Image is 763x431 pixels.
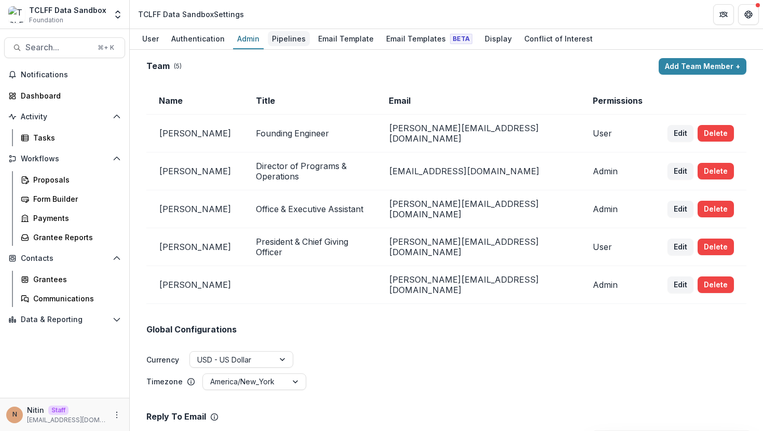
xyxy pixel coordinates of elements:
[146,152,243,190] td: [PERSON_NAME]
[17,129,125,146] a: Tasks
[667,163,693,179] button: Edit
[33,293,117,304] div: Communications
[667,201,693,217] button: Edit
[48,406,69,415] p: Staff
[29,5,106,16] div: TCLFF Data Sandbox
[243,87,376,115] td: Title
[17,290,125,307] a: Communications
[659,58,746,75] button: Add Team Member +
[314,31,378,46] div: Email Template
[4,108,125,125] button: Open Activity
[698,125,734,142] button: Delete
[233,31,264,46] div: Admin
[33,174,117,185] div: Proposals
[146,228,243,266] td: [PERSON_NAME]
[167,31,229,46] div: Authentication
[33,132,117,143] div: Tasks
[4,311,125,328] button: Open Data & Reporting
[233,29,264,49] a: Admin
[243,190,376,228] td: Office & Executive Assistant
[481,31,516,46] div: Display
[580,87,655,115] td: Permissions
[21,155,108,163] span: Workflows
[713,4,734,25] button: Partners
[580,190,655,228] td: Admin
[520,31,597,46] div: Conflict of Interest
[698,276,734,293] button: Delete
[268,31,310,46] div: Pipelines
[174,62,182,71] p: ( 5 )
[27,405,44,415] p: Nitin
[146,266,243,304] td: [PERSON_NAME]
[17,190,125,207] a: Form Builder
[382,31,476,46] div: Email Templates
[146,325,237,335] h2: Global Configurations
[4,87,125,104] a: Dashboard
[29,16,63,25] span: Foundation
[314,29,378,49] a: Email Template
[33,232,117,243] div: Grantee Reports
[134,7,248,22] nav: breadcrumb
[698,163,734,179] button: Delete
[243,228,376,266] td: President & Chief Giving Officer
[27,415,106,425] p: [EMAIL_ADDRESS][DOMAIN_NAME]
[382,29,476,49] a: Email Templates Beta
[17,171,125,188] a: Proposals
[138,29,163,49] a: User
[376,228,580,266] td: [PERSON_NAME][EMAIL_ADDRESS][DOMAIN_NAME]
[146,190,243,228] td: [PERSON_NAME]
[138,9,244,20] div: TCLFF Data Sandbox Settings
[738,4,759,25] button: Get Help
[376,87,580,115] td: Email
[146,61,170,71] h2: Team
[12,411,17,418] div: Nitin
[4,66,125,83] button: Notifications
[146,115,243,152] td: [PERSON_NAME]
[138,31,163,46] div: User
[667,125,693,142] button: Edit
[17,210,125,227] a: Payments
[450,34,472,44] span: Beta
[8,6,25,23] img: TCLFF Data Sandbox
[21,90,117,101] div: Dashboard
[25,43,91,52] span: Search...
[376,266,580,304] td: [PERSON_NAME][EMAIL_ADDRESS][DOMAIN_NAME]
[580,115,655,152] td: User
[17,229,125,246] a: Grantee Reports
[243,115,376,152] td: Founding Engineer
[667,239,693,255] button: Edit
[96,42,116,53] div: ⌘ + K
[4,150,125,167] button: Open Workflows
[580,152,655,190] td: Admin
[111,4,125,25] button: Open entity switcher
[167,29,229,49] a: Authentication
[376,190,580,228] td: [PERSON_NAME][EMAIL_ADDRESS][DOMAIN_NAME]
[33,274,117,285] div: Grantees
[146,412,206,422] p: Reply To Email
[146,87,243,115] td: Name
[21,254,108,263] span: Contacts
[4,37,125,58] button: Search...
[21,315,108,324] span: Data & Reporting
[268,29,310,49] a: Pipelines
[21,113,108,121] span: Activity
[698,201,734,217] button: Delete
[580,228,655,266] td: User
[33,213,117,224] div: Payments
[17,271,125,288] a: Grantees
[146,376,183,387] p: Timezone
[21,71,121,79] span: Notifications
[580,266,655,304] td: Admin
[698,239,734,255] button: Delete
[111,409,123,421] button: More
[376,115,580,152] td: [PERSON_NAME][EMAIL_ADDRESS][DOMAIN_NAME]
[520,29,597,49] a: Conflict of Interest
[667,276,693,293] button: Edit
[4,250,125,267] button: Open Contacts
[481,29,516,49] a: Display
[33,193,117,204] div: Form Builder
[243,152,376,190] td: Director of Programs & Operations
[146,354,179,365] label: Currency
[376,152,580,190] td: [EMAIL_ADDRESS][DOMAIN_NAME]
